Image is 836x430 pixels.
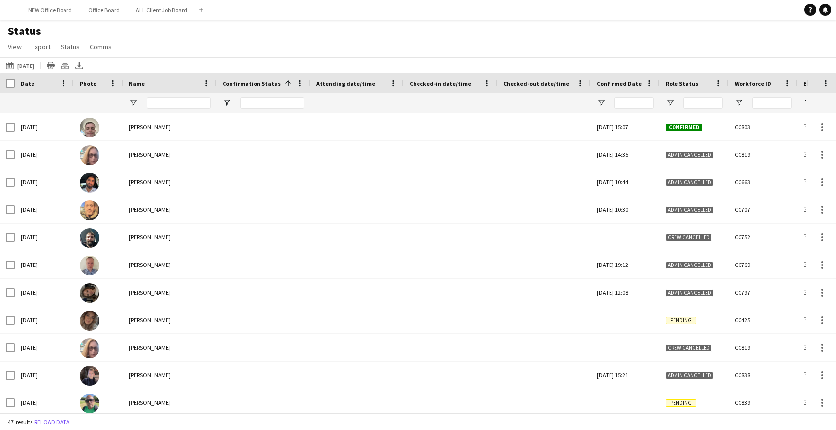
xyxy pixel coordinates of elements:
div: [DATE] [15,251,74,278]
div: CC839 [729,389,798,416]
img: Marc Berwick [80,256,99,275]
span: Crew cancelled [666,234,712,241]
a: Comms [86,40,116,53]
div: [DATE] 19:12 [591,251,660,278]
button: NEW Office Board [20,0,80,20]
span: Admin cancelled [666,151,713,159]
span: Date [21,80,34,87]
div: [DATE] [15,141,74,168]
img: Lydia Fay Deegan [80,311,99,331]
span: Admin cancelled [666,179,713,186]
span: Attending date/time [316,80,375,87]
span: [PERSON_NAME] [129,344,171,351]
span: [PERSON_NAME] [129,399,171,406]
span: Board [804,80,821,87]
div: CC819 [729,334,798,361]
button: Open Filter Menu [129,99,138,107]
span: Photo [80,80,96,87]
div: [DATE] [15,113,74,140]
img: Scott Kay [80,366,99,386]
img: Suraj Sharma [80,173,99,193]
div: CC425 [729,306,798,333]
div: [DATE] [15,224,74,251]
div: [DATE] [15,306,74,333]
div: CC769 [729,251,798,278]
span: Pending [666,317,696,324]
button: Open Filter Menu [666,99,675,107]
span: Checked-in date/time [410,80,471,87]
a: Status [57,40,84,53]
input: Workforce ID Filter Input [752,97,792,109]
app-action-btn: Export XLSX [73,60,85,71]
span: Confirmed [666,124,702,131]
div: CC663 [729,168,798,196]
span: [PERSON_NAME] [129,371,171,379]
span: Admin cancelled [666,206,713,214]
span: Confirmed Date [597,80,642,87]
div: CC819 [729,141,798,168]
div: [DATE] [15,279,74,306]
div: CC797 [729,279,798,306]
div: [DATE] [15,362,74,389]
img: Joanne Doyle [80,338,99,358]
div: [DATE] [15,389,74,416]
div: [DATE] 15:07 [591,113,660,140]
img: Victoria Vedi [80,283,99,303]
app-action-btn: Print [45,60,57,71]
input: Confirmation Status Filter Input [240,97,304,109]
button: Open Filter Menu [735,99,743,107]
span: [PERSON_NAME] [129,178,171,186]
div: CC707 [729,196,798,223]
div: [DATE] 12:08 [591,279,660,306]
span: [PERSON_NAME] [129,151,171,158]
span: Name [129,80,145,87]
app-action-btn: Crew files as ZIP [59,60,71,71]
div: [DATE] 10:30 [591,196,660,223]
span: Crew cancelled [666,344,712,352]
button: Open Filter Menu [597,99,606,107]
img: Kris Byrne [80,228,99,248]
img: Manesh Maisuria [80,394,99,413]
span: [PERSON_NAME] [129,206,171,213]
input: Role Status Filter Input [683,97,723,109]
span: Admin cancelled [666,262,713,269]
a: Export [28,40,55,53]
span: View [8,42,22,51]
span: Export [32,42,51,51]
button: ALL Client Job Board [128,0,195,20]
span: Admin cancelled [666,372,713,379]
img: Ciaran Carey [80,118,99,137]
span: [PERSON_NAME] [129,289,171,296]
img: Neil Stocks [80,200,99,220]
span: Workforce ID [735,80,771,87]
span: Confirmation Status [223,80,281,87]
img: Joanne Doyle [80,145,99,165]
input: Name Filter Input [147,97,211,109]
button: Reload data [32,417,72,428]
span: Pending [666,399,696,407]
span: [PERSON_NAME] [129,316,171,324]
div: CC752 [729,224,798,251]
div: [DATE] 10:44 [591,168,660,196]
span: Role Status [666,80,698,87]
span: Comms [90,42,112,51]
span: Status [61,42,80,51]
span: Checked-out date/time [503,80,569,87]
div: [DATE] [15,168,74,196]
span: [PERSON_NAME] [129,233,171,241]
div: [DATE] [15,334,74,361]
button: Office Board [80,0,128,20]
input: Confirmed Date Filter Input [614,97,654,109]
button: [DATE] [4,60,36,71]
div: [DATE] 15:21 [591,362,660,389]
div: [DATE] [15,196,74,223]
div: [DATE] 14:35 [591,141,660,168]
span: [PERSON_NAME] [129,123,171,131]
button: Open Filter Menu [223,99,231,107]
div: CC838 [729,362,798,389]
span: [PERSON_NAME] [129,261,171,268]
a: View [4,40,26,53]
span: Admin cancelled [666,289,713,297]
button: Open Filter Menu [804,99,812,107]
div: CC803 [729,113,798,140]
